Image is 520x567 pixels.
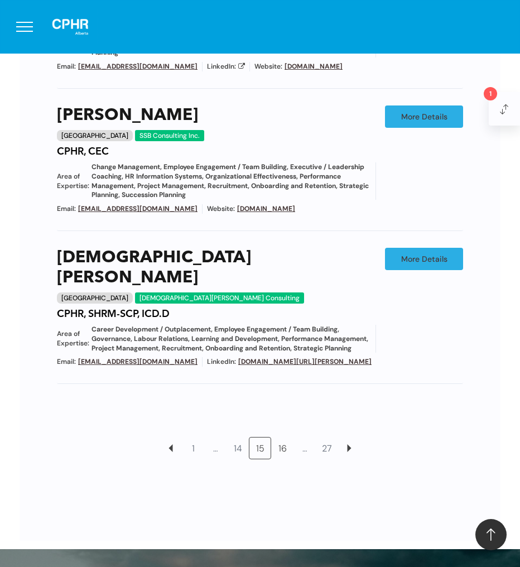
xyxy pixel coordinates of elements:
a: [PERSON_NAME] [57,105,198,126]
a: [EMAIL_ADDRESS][DOMAIN_NAME] [78,62,198,71]
h4: CPHR, CEC [57,146,109,158]
div: [DEMOGRAPHIC_DATA][PERSON_NAME] Consulting [135,292,304,304]
a: More Details [385,105,463,128]
a: [EMAIL_ADDRESS][DOMAIN_NAME] [78,204,198,213]
span: LinkedIn: [207,62,236,71]
span: Area of Expertise: [57,172,89,191]
button: 1 [489,92,520,126]
span: LinkedIn: [207,357,236,367]
a: … [205,438,226,459]
a: 16 [272,438,293,459]
div: SSB Consulting Inc. [135,130,204,141]
span: Email: [57,62,76,71]
a: 27 [316,438,338,459]
div: [GEOGRAPHIC_DATA] [57,292,133,304]
a: [DOMAIN_NAME] [237,204,295,213]
a: [DEMOGRAPHIC_DATA][PERSON_NAME] [57,248,369,288]
a: [DOMAIN_NAME] [285,62,343,71]
span: Website: [207,204,235,214]
span: Email: [57,204,76,214]
span: 1 [484,87,497,100]
button: menu [10,12,39,41]
a: 1 [182,438,204,459]
a: … [294,438,315,459]
a: 14 [227,438,248,459]
a: [DOMAIN_NAME][URL][PERSON_NAME] [238,357,372,366]
h4: CPHR, SHRM-SCP, ICD.D [57,308,170,320]
a: 15 [249,438,271,459]
span: Email: [57,357,76,367]
span: Career Development / Outplacement, Employee Engagement / Team Building, Governance, Labour Relati... [92,325,371,353]
img: A white background with a few lines on it [42,9,98,45]
div: [GEOGRAPHIC_DATA] [57,130,133,141]
span: Website: [254,62,282,71]
span: Area of Expertise: [57,329,89,348]
a: [EMAIL_ADDRESS][DOMAIN_NAME] [78,357,198,366]
span: Change Management, Employee Engagement / Team Building, Executive / Leadership Coaching, HR Infor... [92,162,371,200]
a: More Details [385,248,463,270]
